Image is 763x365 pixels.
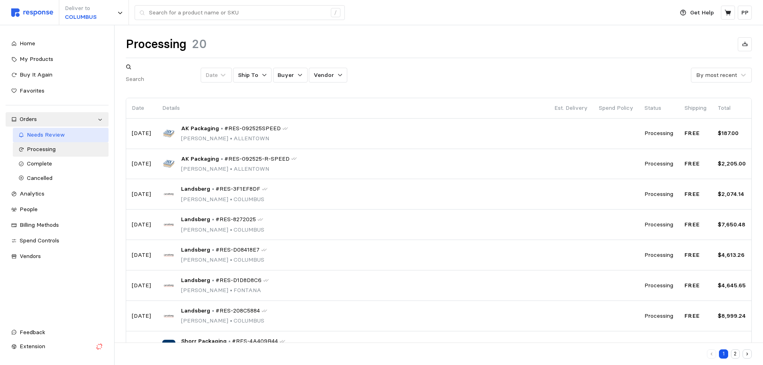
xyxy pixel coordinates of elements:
p: [DATE] [132,220,151,229]
img: Landsberg [162,309,175,323]
p: [DATE] [132,281,151,290]
p: Shipping [684,104,707,113]
p: [PERSON_NAME] COLUMBUS [181,226,264,234]
img: Landsberg [162,188,175,201]
p: Processing [644,129,673,138]
span: Landsberg [181,307,210,315]
span: Vendors [20,252,41,260]
span: • [228,286,234,294]
span: AK Packaging [181,155,219,163]
span: #RES-208C5884 [215,307,260,315]
span: Landsberg [181,246,210,254]
a: Cancelled [13,171,109,186]
p: Date [132,104,151,113]
a: Needs Review [13,128,109,142]
button: Get Help [675,5,719,20]
span: • [228,165,234,172]
span: Needs Review [27,131,65,138]
span: #RES-D1D8D8C6 [215,276,262,285]
a: People [6,202,109,217]
p: Get Help [690,8,714,17]
a: Orders [6,112,109,127]
span: Analytics [20,190,44,197]
p: • [212,246,214,254]
img: Landsberg [162,248,175,262]
p: [PERSON_NAME] COLUMBUS [181,195,268,204]
p: Processing [644,220,673,229]
img: Landsberg [162,279,175,292]
button: 2 [731,349,740,359]
button: Feedback [6,325,109,340]
span: • [228,317,234,324]
a: Processing [13,142,109,157]
p: [PERSON_NAME] COLUMBUS [181,317,267,325]
p: [DATE] [132,159,151,168]
p: Ship To [238,71,258,80]
h1: 20 [192,36,207,52]
p: PP [741,8,749,17]
a: Analytics [6,187,109,201]
p: Details [162,104,543,113]
span: #RES-D08418E7 [215,246,260,254]
p: Buyer [278,71,294,80]
span: AK Packaging [181,124,219,133]
div: Orders [20,115,95,124]
p: Processing [644,281,673,290]
span: Cancelled [27,174,52,181]
p: Free [684,220,707,229]
p: Processing [644,251,673,260]
a: Spend Controls [6,234,109,248]
span: • [228,196,234,203]
p: [DATE] [132,251,151,260]
p: Vendor [314,71,334,80]
p: $187.00 [718,129,746,138]
p: Free [684,159,707,168]
div: / [331,8,340,18]
a: Billing Methods [6,218,109,232]
span: Landsberg [181,215,210,224]
p: Total [718,104,746,113]
p: Status [644,104,673,113]
span: Landsberg [181,185,210,194]
a: Vendors [6,249,109,264]
h1: Processing [126,36,186,52]
p: $4,645.65 [718,281,746,290]
span: People [20,206,38,213]
button: PP [738,6,752,20]
button: Ship To [233,68,272,83]
div: Date [205,71,218,79]
img: Shorr Packaging [162,340,175,353]
span: Home [20,40,35,47]
p: COLUMBUS [65,13,97,22]
button: Vendor [309,68,347,83]
p: • [228,337,231,346]
input: Search [126,72,199,87]
p: • [212,276,214,285]
button: Extension [6,339,109,354]
p: $8,999.24 [718,312,746,321]
p: Deliver to [65,4,97,13]
p: [PERSON_NAME] COLUMBUS [181,256,267,264]
input: Search for a product name or SKU [149,6,326,20]
p: Processing [644,159,673,168]
p: Est. Delivery [554,104,588,113]
div: By most recent [696,71,737,79]
img: AK Packaging [162,127,175,140]
p: [PERSON_NAME] ALLENTOWN [181,134,288,143]
p: $3,190.00 [718,342,746,351]
p: [PERSON_NAME] FONTANA [181,286,269,295]
p: Processing [644,342,673,351]
span: My Products [20,55,53,63]
img: Landsberg [162,218,175,231]
p: $4,613.26 [718,251,746,260]
span: #RES-092525-R-SPEED [224,155,290,163]
span: • [228,256,234,263]
span: #RES-3F1EF8DF [215,185,260,194]
p: • [221,124,223,133]
p: [DATE] [132,312,151,321]
span: Complete [27,160,52,167]
p: Spend Policy [599,104,633,113]
p: Free [684,342,707,351]
p: • [212,307,214,315]
span: Buy It Again [20,71,52,78]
